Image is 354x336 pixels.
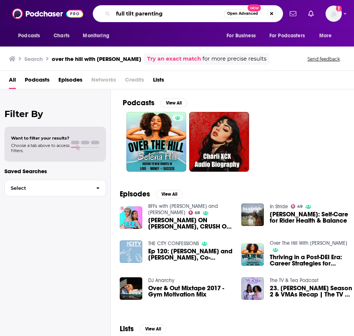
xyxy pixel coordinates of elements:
[54,31,69,41] span: Charts
[269,31,305,41] span: For Podcasters
[83,31,109,41] span: Monitoring
[270,203,288,210] a: In Stride
[153,74,164,89] a: Lists
[326,6,342,22] img: User Profile
[91,74,116,89] span: Networks
[270,211,354,224] span: [PERSON_NAME]: Self-Care for Rider Health & Balance
[123,98,154,107] h2: Podcasts
[270,211,354,224] a: Selena O’Hanlon: Self-Care for Rider Health & Balance
[148,248,232,261] span: Ep 120: [PERSON_NAME] and [PERSON_NAME], Co-Founders of Official Partner- Challenges and Lessons ...
[241,203,264,226] img: Selena O’Hanlon: Self-Care for Rider Health & Balance
[5,186,90,191] span: Select
[78,29,119,43] button: open menu
[248,4,261,11] span: New
[148,217,232,230] a: BRECKIE HILL ON LIVVY DUNNE BEEF, CRUSH ON JOSH RICHARDS, AND BIG ANNOUNCEMENT — BFFs EP. 122
[148,277,174,284] a: DJ Anarchy
[160,99,187,107] button: View All
[326,6,342,22] span: Logged in as GregKubie
[25,74,50,89] a: Podcasts
[202,55,266,63] span: for more precise results
[11,136,69,141] span: Want to filter your results?
[4,168,106,175] p: Saved Searches
[195,211,200,215] span: 68
[148,248,232,261] a: Ep 120: Hilla Narov and Samantha Woolf, Co-Founders of Official Partner- Challenges and Lessons a...
[93,5,283,22] div: Search podcasts, credits, & more...
[58,74,82,89] a: Episodes
[227,31,256,41] span: For Business
[52,55,141,62] h3: over the hill with [PERSON_NAME]
[120,324,166,333] a: ListsView All
[270,285,354,298] a: 23. Hanna Season 2 & VMAs Recap | The TV & Tea Podcast
[148,285,232,298] a: Over & Out Mixtape 2017 - Gym Motivation Mix
[291,204,303,209] a: 49
[123,98,187,107] a: PodcastsView All
[336,6,342,11] svg: Add a profile image
[270,277,319,284] a: The TV & Tea Podcast
[120,206,142,229] img: BRECKIE HILL ON LIVVY DUNNE BEEF, CRUSH ON JOSH RICHARDS, AND BIG ANNOUNCEMENT — BFFs EP. 122
[148,217,232,230] span: [PERSON_NAME] ON [PERSON_NAME], CRUSH ON [PERSON_NAME], AND [PERSON_NAME] ANNOUNCEMENT — BFFs EP....
[18,31,40,41] span: Podcasts
[156,190,183,199] button: View All
[113,8,224,20] input: Search podcasts, credits, & more...
[120,189,150,199] h2: Episodes
[120,277,142,300] img: Over & Out Mixtape 2017 - Gym Motivation Mix
[49,29,74,43] a: Charts
[297,205,303,208] span: 49
[4,109,106,119] h2: Filter By
[4,180,106,196] button: Select
[305,56,342,62] button: Send feedback
[270,240,347,246] a: Over The Hill With Selena Hill
[227,12,258,16] span: Open Advanced
[270,254,354,267] a: Thriving in a Post-DEI Era: Career Strategies for Uncertain Times
[188,210,200,215] a: 68
[147,55,201,63] a: Try an exact match
[305,7,317,20] a: Show notifications dropdown
[148,240,199,247] a: THE CITY CONFESSIONS
[319,31,332,41] span: More
[287,7,299,20] a: Show notifications dropdown
[120,240,142,263] img: Ep 120: Hilla Narov and Samantha Woolf, Co-Founders of Official Partner- Challenges and Lessons a...
[13,29,50,43] button: open menu
[221,29,265,43] button: open menu
[265,29,316,43] button: open menu
[241,277,264,300] img: 23. Hanna Season 2 & VMAs Recap | The TV & Tea Podcast
[148,203,218,216] a: BFFs with Josh Richards and Brianna Chickenfry
[326,6,342,22] button: Show profile menu
[140,325,166,333] button: View All
[120,189,183,199] a: EpisodesView All
[12,7,83,21] img: Podchaser - Follow, Share and Rate Podcasts
[9,74,16,89] a: All
[24,55,43,62] h3: Search
[224,9,261,18] button: Open AdvancedNew
[314,29,341,43] button: open menu
[241,243,264,266] img: Thriving in a Post-DEI Era: Career Strategies for Uncertain Times
[120,324,134,333] h2: Lists
[11,143,69,153] span: Choose a tab above to access filters.
[270,285,354,298] span: 23. [PERSON_NAME] Season 2 & VMAs Recap | The TV & Tea Podcast
[125,74,144,89] span: Credits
